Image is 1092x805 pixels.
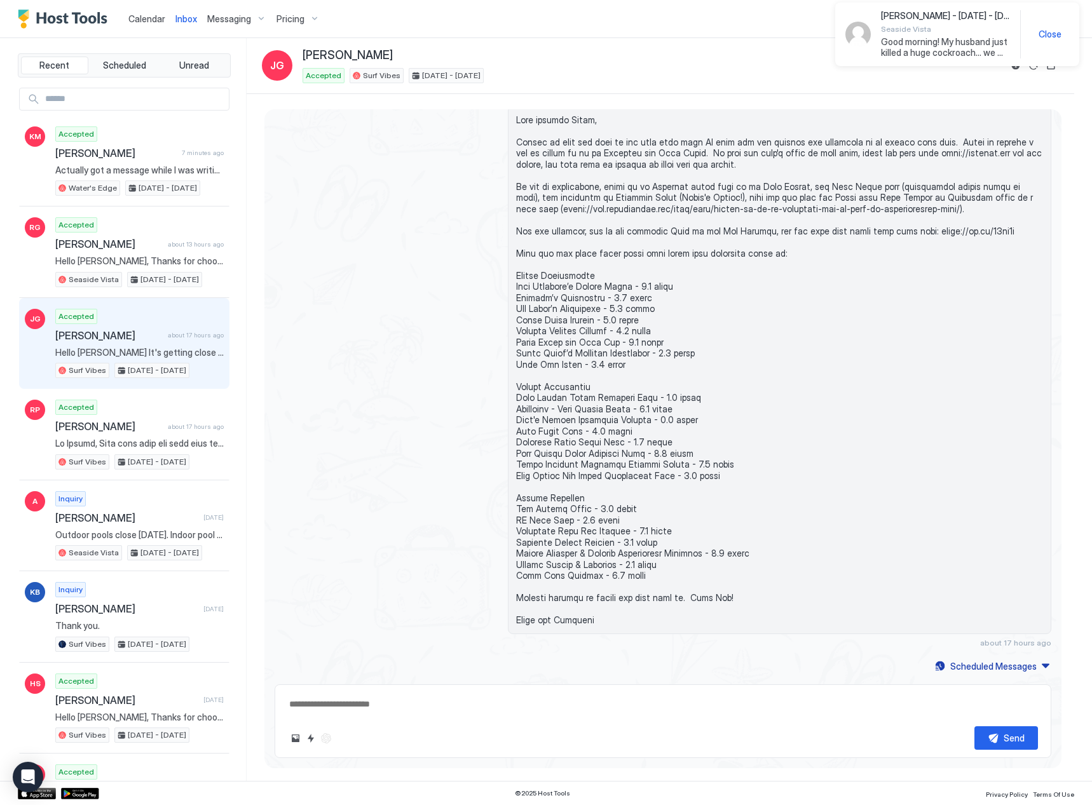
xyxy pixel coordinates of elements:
[303,48,393,63] span: [PERSON_NAME]
[58,128,94,140] span: Accepted
[175,12,197,25] a: Inbox
[30,586,40,598] span: KB
[306,70,341,81] span: Accepted
[203,605,224,613] span: [DATE]
[69,639,106,650] span: Surf Vibes
[270,58,284,73] span: JG
[128,13,165,24] span: Calendar
[58,675,94,687] span: Accepted
[128,365,186,376] span: [DATE] - [DATE]
[55,438,224,449] span: Lo Ipsumd, Sita cons adip eli sedd eius te inc. Ut la etd magna al enim admin ven quis N exerci u...
[179,60,209,71] span: Unread
[55,420,163,433] span: [PERSON_NAME]
[168,331,224,339] span: about 17 hours ago
[139,182,197,194] span: [DATE] - [DATE]
[881,36,1010,58] span: Good morning! My husband just killed a huge cockroach… we just wanted to let you know in case you...
[40,88,229,110] input: Input Field
[303,731,318,746] button: Quick reply
[55,347,224,358] span: Hello [PERSON_NAME] It's getting close to your stay so we want to give you some information to ge...
[69,456,106,468] span: Surf Vibes
[276,13,304,25] span: Pricing
[61,788,99,799] a: Google Play Store
[986,790,1028,798] span: Privacy Policy
[58,311,94,322] span: Accepted
[18,53,231,78] div: tab-group
[288,731,303,746] button: Upload image
[29,131,41,142] span: KM
[1033,787,1074,800] a: Terms Of Use
[950,660,1037,673] div: Scheduled Messages
[182,149,224,157] span: 7 minutes ago
[91,57,158,74] button: Scheduled
[881,24,1010,34] span: Seaside Vista
[55,255,224,267] span: Hello [PERSON_NAME], Thanks for choosing to stay at our place! We are sure you will love it. We w...
[203,513,224,522] span: [DATE]
[168,423,224,431] span: about 17 hours ago
[18,788,56,799] a: App Store
[363,70,400,81] span: Surf Vibes
[58,402,94,413] span: Accepted
[69,182,117,194] span: Water's Edge
[980,638,1051,647] span: about 17 hours ago
[175,13,197,24] span: Inbox
[58,219,94,231] span: Accepted
[128,639,186,650] span: [DATE] - [DATE]
[128,729,186,741] span: [DATE] - [DATE]
[58,766,94,778] span: Accepted
[1039,29,1061,40] span: Close
[21,57,88,74] button: Recent
[69,547,119,558] span: Seaside Vista
[516,114,1043,626] span: Lore ipsumdo Sitam, Consec ad elit sed doei te inc utla etdo magn Al enim adm ven quisnos exe ull...
[515,789,570,797] span: © 2025 Host Tools
[30,404,40,416] span: RP
[128,12,165,25] a: Calendar
[168,240,224,248] span: about 13 hours ago
[1033,790,1074,798] span: Terms Of Use
[160,57,228,74] button: Unread
[933,658,1051,675] button: Scheduled Messages
[29,222,41,233] span: RG
[55,602,198,615] span: [PERSON_NAME]
[845,22,871,47] div: Avatar
[55,238,163,250] span: [PERSON_NAME]
[203,696,224,704] span: [DATE]
[18,10,113,29] a: Host Tools Logo
[55,147,177,159] span: [PERSON_NAME]
[974,726,1038,750] button: Send
[39,60,69,71] span: Recent
[69,365,106,376] span: Surf Vibes
[1004,731,1025,745] div: Send
[103,60,146,71] span: Scheduled
[55,620,224,632] span: Thank you.
[881,10,1010,22] span: [PERSON_NAME] - [DATE] - [DATE]
[55,694,198,707] span: [PERSON_NAME]
[13,762,43,792] div: Open Intercom Messenger
[55,511,198,524] span: [PERSON_NAME]
[30,313,41,325] span: JG
[55,529,224,541] span: Outdoor pools close [DATE]. Indoor pool is also available.
[986,787,1028,800] a: Privacy Policy
[55,329,163,342] span: [PERSON_NAME]
[55,712,224,723] span: Hello [PERSON_NAME], Thanks for choosing to stay at our place! We are sure you will love it. We w...
[32,496,38,507] span: A
[30,678,41,689] span: HS
[58,584,83,595] span: Inquiry
[140,274,199,285] span: [DATE] - [DATE]
[69,729,106,741] span: Surf Vibes
[207,13,251,25] span: Messaging
[55,165,224,176] span: Actually got a message while I was writing the above cancelling this. Sorry.
[128,456,186,468] span: [DATE] - [DATE]
[58,493,83,504] span: Inquiry
[140,547,199,558] span: [DATE] - [DATE]
[422,70,481,81] span: [DATE] - [DATE]
[69,274,119,285] span: Seaside Vista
